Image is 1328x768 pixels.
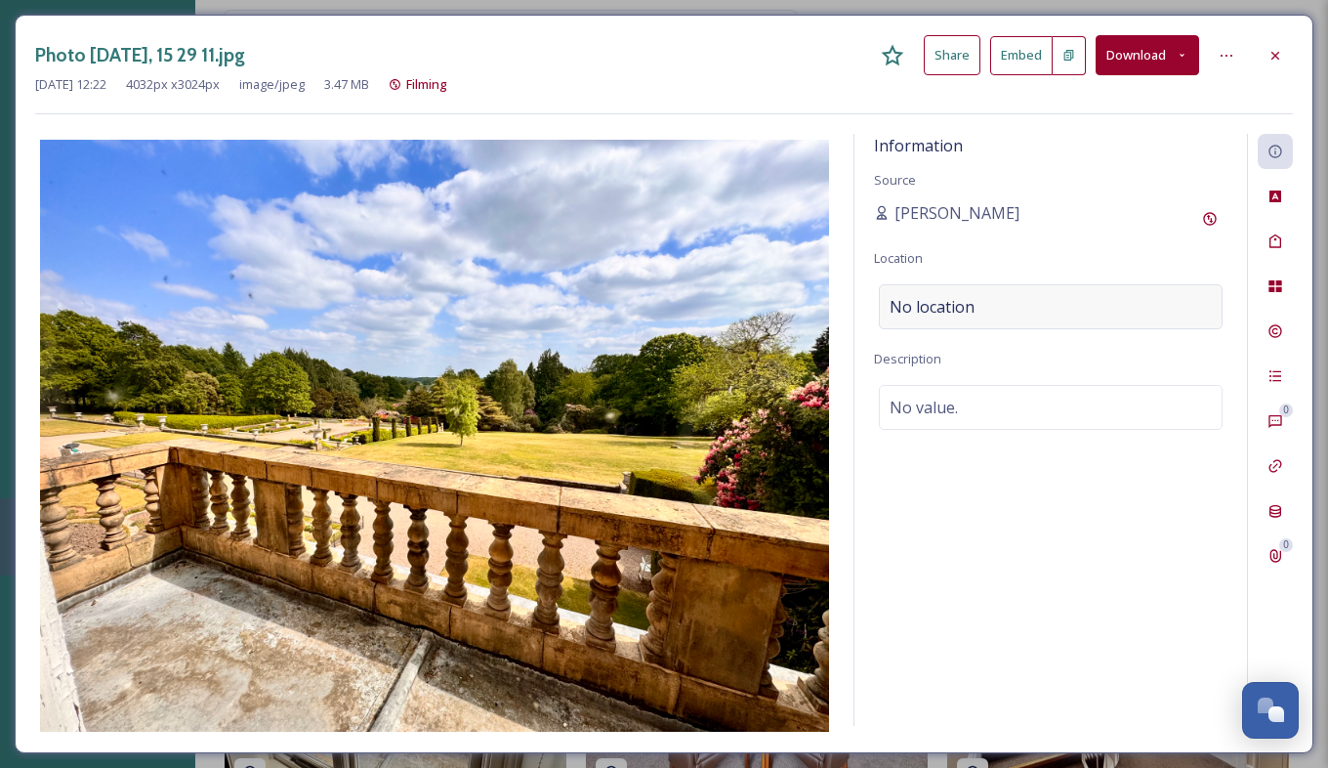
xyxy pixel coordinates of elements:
[35,75,106,94] span: [DATE] 12:22
[35,140,834,732] img: Photo%2019-05-2025%2C%2015%2029%2011.jpg
[324,75,369,94] span: 3.47 MB
[1279,538,1293,552] div: 0
[874,249,923,267] span: Location
[990,36,1053,75] button: Embed
[924,35,980,75] button: Share
[406,75,447,93] span: Filming
[239,75,305,94] span: image/jpeg
[890,295,975,319] span: No location
[890,396,958,419] span: No value.
[874,171,916,189] span: Source
[35,41,245,69] h3: Photo [DATE], 15 29 11.jpg
[1096,35,1199,75] button: Download
[1242,682,1299,739] button: Open Chat
[874,135,963,156] span: Information
[126,75,220,94] span: 4032 px x 3024 px
[894,201,1019,225] span: [PERSON_NAME]
[874,350,941,367] span: Description
[1279,404,1293,417] div: 0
